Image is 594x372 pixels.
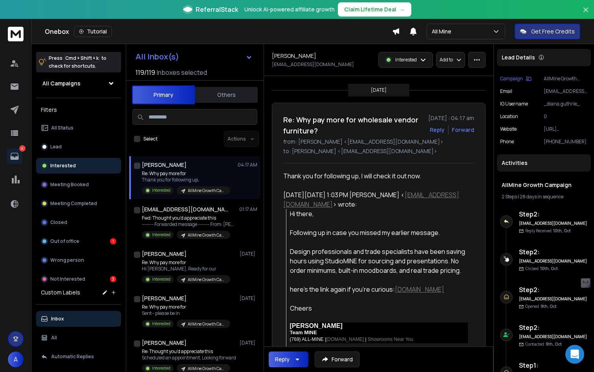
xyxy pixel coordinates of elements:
[142,161,187,169] h1: [PERSON_NAME]
[515,24,580,39] button: Get Free Credits
[500,113,518,120] p: location
[36,233,121,249] button: Out of office1
[272,52,316,60] h1: [PERSON_NAME]
[432,28,455,35] p: All Mine
[240,340,257,346] p: [DATE]
[36,330,121,346] button: All
[50,276,85,282] p: Not Interested
[50,181,89,188] p: Meeting Booked
[315,352,359,367] button: Forward
[440,57,453,63] p: Add to
[290,322,343,329] strong: [PERSON_NAME]
[51,125,73,131] p: All Status
[519,323,588,332] h6: Step 2 :
[50,219,67,226] p: Closed
[188,277,225,283] p: AllMine Growth Campaign
[520,193,563,200] span: 28 days in sequence
[269,352,308,367] button: Reply
[525,341,562,347] p: Contacted
[19,145,26,152] p: 4
[240,251,257,257] p: [DATE]
[136,68,155,77] span: 119 / 119
[152,187,170,193] p: Interested
[129,49,259,65] button: All Inbox(s)
[51,316,64,322] p: Inbox
[244,6,335,13] p: Unlock AI-powered affiliate growth
[338,2,411,17] button: Claim Lifetime Deal→
[188,366,225,372] p: AllMine Growth Campaign
[188,321,225,327] p: AllMine Growth Campaign
[290,247,468,275] div: Design professionals and trade specialists have been saving hours using StudioMINE for sourcing a...
[188,188,225,194] p: AllMine Growth Campaign
[36,104,121,115] h3: Filters
[142,215,236,221] p: Fwd: Thought you’d appreciate this
[36,311,121,327] button: Inbox
[142,170,230,177] p: Re: Why pay more for
[142,310,230,316] p: Sent - please be in
[290,337,415,342] span: (769) ALL-MINE | |
[142,348,236,355] p: Re: Thought you’d appreciate this
[132,85,195,104] button: Primary
[36,158,121,174] button: Interested
[290,304,468,313] div: Cheers
[8,352,24,367] button: A
[36,271,121,287] button: Not Interested3
[519,258,588,264] h6: [EMAIL_ADDRESS][DOMAIN_NAME]
[290,228,468,237] div: Following up in case you missed my earlier message.
[502,193,517,200] span: 2 Steps
[51,335,57,341] p: All
[36,215,121,230] button: Closed
[544,126,588,132] p: [URL][DOMAIN_NAME]
[581,5,591,24] button: Close banner
[110,238,116,244] div: 1
[519,247,588,257] h6: Step 2 :
[500,76,523,82] p: Campaign
[290,209,468,218] div: Hi there,
[430,126,445,134] button: Reply
[142,304,230,310] p: Re: Why pay more for
[525,228,571,234] p: Reply Received
[142,177,230,183] p: Thank you for following up,
[188,232,225,238] p: AllMine Growth Campaign
[50,200,97,207] p: Meeting Completed
[142,266,230,272] p: Hi [PERSON_NAME], Ready for our
[50,163,76,169] p: Interested
[565,345,584,364] div: Open Intercom Messenger
[500,76,532,82] button: Campaign
[500,126,517,132] p: website
[546,341,562,347] span: 9th, Oct
[283,147,474,155] p: to: [PERSON_NAME] <[EMAIL_ADDRESS][DOMAIN_NAME]>
[544,76,588,82] p: AllMine Growth Campaign
[502,194,586,200] div: |
[275,355,290,363] div: Reply
[110,276,116,282] div: 3
[142,339,187,347] h1: [PERSON_NAME]
[152,276,170,282] p: Interested
[36,177,121,192] button: Meeting Booked
[50,238,79,244] p: Out of office
[283,114,423,136] h1: Re: Why pay more for wholesale vendor furniture?
[326,337,364,342] a: [DOMAIN_NAME]
[283,190,468,209] div: [DATE][DATE] 1:03 PM [PERSON_NAME] < > wrote:
[497,154,591,172] div: Activities
[519,220,588,226] h6: [EMAIL_ADDRESS][DOMAIN_NAME]
[36,76,121,91] button: All Campaigns
[519,361,588,370] h6: Step 1 :
[152,321,170,327] p: Interested
[142,205,228,213] h1: [EMAIL_ADDRESS][DOMAIN_NAME]
[544,139,588,145] p: [PHONE_NUMBER]
[452,126,474,134] div: Forward
[45,26,392,37] div: Onebox
[41,289,80,296] h3: Custom Labels
[36,196,121,211] button: Meeting Completed
[395,57,417,63] p: Interested
[544,88,588,94] p: [EMAIL_ADDRESS][DOMAIN_NAME]
[157,68,207,77] h3: Inboxes selected
[531,28,575,35] p: Get Free Credits
[525,304,557,309] p: Opened
[142,259,230,266] p: Re: Why pay more for
[502,54,535,61] p: Lead Details
[7,148,22,164] a: 4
